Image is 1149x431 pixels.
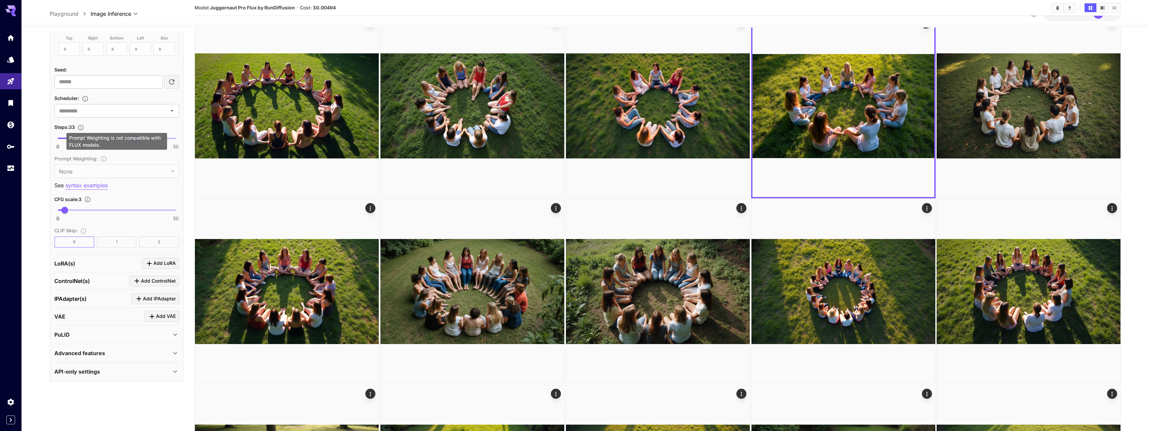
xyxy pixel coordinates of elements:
[7,34,15,42] div: Home
[1064,11,1088,17] span: credits left
[54,259,75,268] p: LoRA(s)
[937,200,1120,384] img: Z
[54,31,179,60] div: A seed image is required to use outpainting
[54,226,179,248] div: CLIP Skip is not compatible with FLUX models.
[7,398,15,406] div: Settings
[173,215,179,222] span: 50
[54,345,179,361] div: Advanced features
[54,181,179,190] p: See
[1052,3,1063,12] button: Clear All
[751,200,935,384] img: 2Q==
[156,312,176,321] span: Add VAE
[7,77,15,86] div: Playground
[736,389,746,399] div: Actions
[145,311,179,322] button: Click to add VAE
[66,133,167,150] div: Prompt Weighting is not compatible with FLUX models.
[142,258,179,269] button: Click to add LoRA
[6,416,15,424] button: Expand sidebar
[54,368,100,376] p: API-only settings
[7,55,15,64] div: Models
[551,389,561,399] div: Actions
[736,203,746,213] div: Actions
[54,277,90,285] p: ControlNet(s)
[79,95,91,102] button: Select the method used to control the image generation process. Different schedulers influence ho...
[297,4,298,12] p: ·
[54,327,179,343] div: PuLID
[1084,3,1121,13] div: Show media in grid viewShow media in video viewShow media in list view
[65,181,108,190] button: syntax examples
[54,154,179,178] div: Prompt Weighting is not compatible with FLUX models.
[195,14,379,198] img: Z
[50,10,91,18] nav: breadcrumb
[141,277,176,285] span: Add ControlNet
[50,10,79,18] a: Playground
[54,67,67,73] span: Seed :
[922,203,932,213] div: Actions
[1107,203,1117,213] div: Actions
[7,142,15,151] div: API Keys
[153,259,176,268] span: Add LoRA
[1085,3,1096,12] button: Show media in grid view
[56,215,59,222] span: 0
[75,124,87,131] button: Set the number of denoising steps used to refine the image. More steps typically lead to higher q...
[566,200,750,384] img: Z
[752,15,934,197] img: Z
[300,5,336,10] span: Cost: $
[1051,3,1076,13] div: Clear AllDownload All
[937,14,1120,198] img: 2Q==
[316,5,336,10] b: 0.00494
[56,143,59,150] span: 0
[167,106,177,115] button: Open
[365,203,375,213] div: Actions
[173,143,179,150] span: 50
[54,196,82,202] span: CFG scale : 3
[54,331,70,339] p: PuLID
[132,293,179,304] button: Click to add IPAdapter
[7,99,15,107] div: Library
[566,14,750,198] img: Z
[551,203,561,213] div: Actions
[1097,3,1108,12] button: Show media in video view
[91,10,131,18] span: Image Inference
[922,389,932,399] div: Actions
[54,124,75,130] span: Steps : 33
[380,14,564,198] img: 2Q==
[143,295,176,303] span: Add IPAdapter
[195,5,295,10] span: Model:
[1064,3,1076,12] button: Download All
[54,95,79,101] span: Scheduler :
[82,196,94,203] button: Adjusts how closely the generated image aligns with the input prompt. A higher value enforces str...
[54,349,105,357] p: Advanced features
[1108,3,1120,12] button: Show media in list view
[195,200,379,384] img: 9k=
[1050,11,1064,17] span: $5.23
[7,121,15,129] div: Wallet
[129,276,179,287] button: Click to add ControlNet
[54,295,87,303] p: IPAdapter(s)
[380,200,564,384] img: 9k=
[54,313,65,321] p: VAE
[7,164,15,173] div: Usage
[54,364,179,380] div: API-only settings
[365,389,375,399] div: Actions
[1107,389,1117,399] div: Actions
[210,5,295,10] b: Juggernaut Pro Flux by RunDiffusion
